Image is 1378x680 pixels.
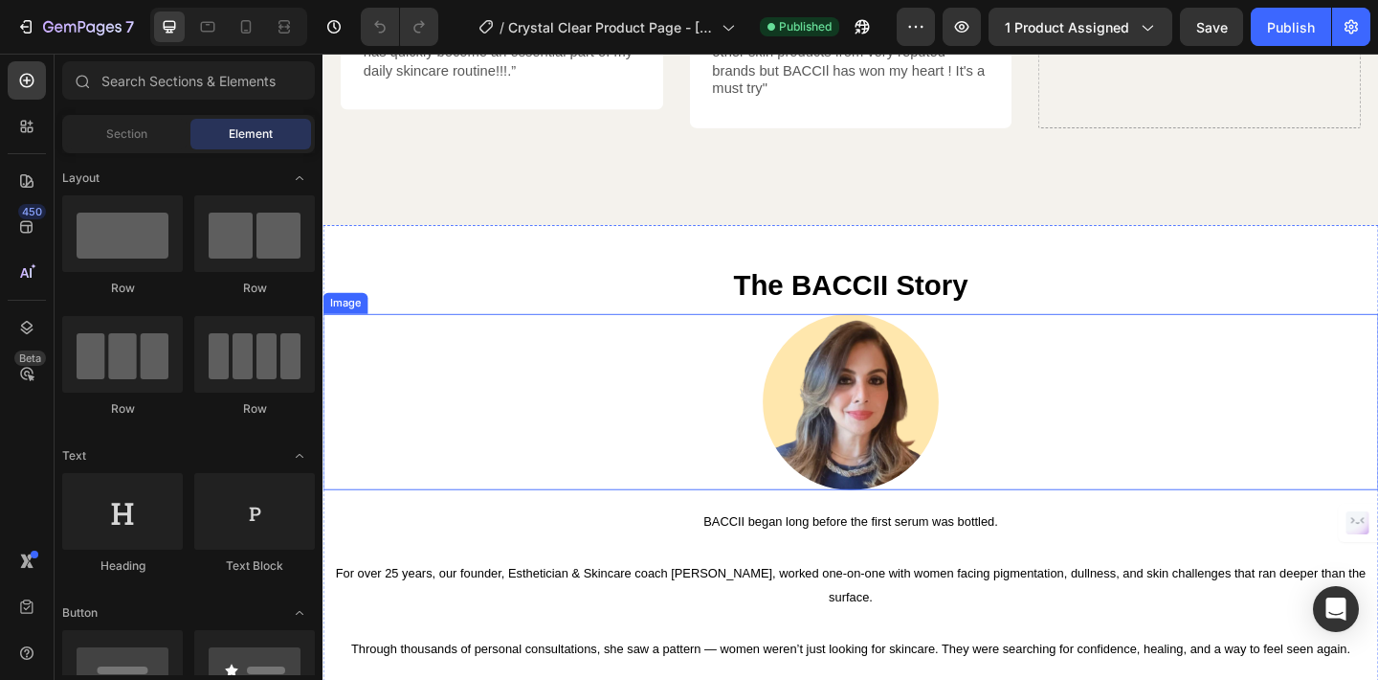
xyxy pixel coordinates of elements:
[361,8,438,46] div: Undo/Redo
[1267,17,1315,37] div: Publish
[62,604,98,622] span: Button
[125,15,134,38] p: 7
[414,502,735,517] span: BACCII began long before the first serum was bottled.
[508,17,714,37] span: Crystal Clear Product Page - [DATE] 19:11:15
[779,18,832,35] span: Published
[106,125,147,143] span: Section
[62,61,315,100] input: Search Sections & Elements
[62,400,183,418] div: Row
[447,235,702,269] strong: The BACCII Story
[14,351,46,366] div: Beta
[989,8,1172,46] button: 1 product assigned
[13,557,1134,601] span: For over 25 years, our founder, Esthetician & Skincare coach [PERSON_NAME], worked one-on-one wit...
[8,8,143,46] button: 7
[229,125,273,143] span: Element
[1180,8,1243,46] button: Save
[62,447,86,465] span: Text
[1005,17,1129,37] span: 1 product assigned
[18,204,46,219] div: 450
[62,280,183,297] div: Row
[284,598,315,628] span: Toggle open
[500,17,504,37] span: /
[1251,8,1331,46] button: Publish
[194,557,315,575] div: Text Block
[62,557,183,575] div: Heading
[194,400,315,418] div: Row
[4,263,45,281] div: Image
[1313,586,1359,632] div: Open Intercom Messenger
[62,170,100,187] span: Layout
[478,283,670,475] img: gempages_577566300440626117-1ff44a53-28d4-4d21-8147-92f674da9d70.png
[194,280,315,297] div: Row
[284,441,315,471] span: Toggle open
[31,640,1118,655] span: Through thousands of personal consultations, she saw a pattern — women weren’t just looking for s...
[284,163,315,193] span: Toggle open
[1196,19,1228,35] span: Save
[322,54,1378,680] iframe: Design area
